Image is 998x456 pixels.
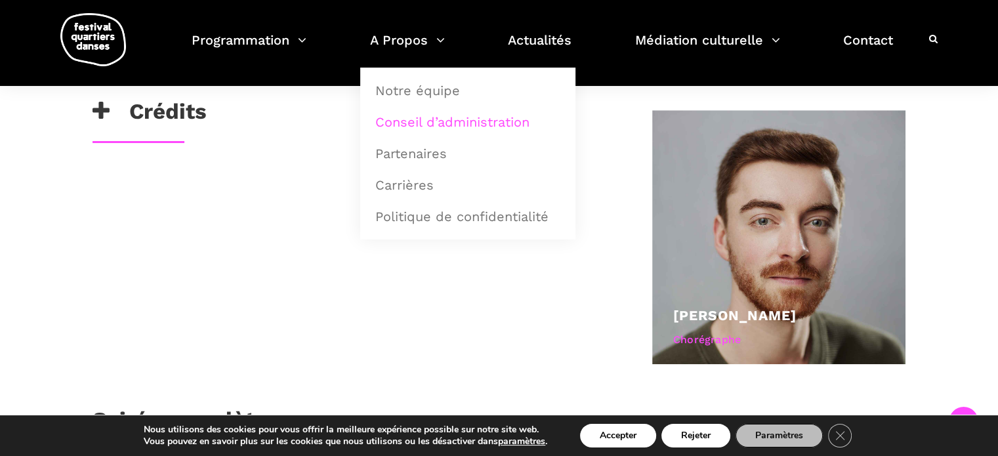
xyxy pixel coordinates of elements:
[93,407,267,440] h3: Soirée complète
[367,170,568,200] a: Carrières
[673,331,885,348] div: Chorégraphe
[508,29,572,68] a: Actualités
[736,424,823,447] button: Paramètres
[370,29,445,68] a: A Propos
[661,424,730,447] button: Rejeter
[635,29,780,68] a: Médiation culturelle
[580,424,656,447] button: Accepter
[144,436,547,447] p: Vous pouvez en savoir plus sur les cookies que nous utilisons ou les désactiver dans .
[60,13,126,66] img: logo-fqd-med
[144,424,547,436] p: Nous utilisons des cookies pour vous offrir la meilleure expérience possible sur notre site web.
[192,29,306,68] a: Programmation
[367,201,568,232] a: Politique de confidentialité
[498,436,545,447] button: paramètres
[367,138,568,169] a: Partenaires
[367,75,568,106] a: Notre équipe
[93,98,207,131] h3: Crédits
[843,29,893,68] a: Contact
[828,424,852,447] button: Close GDPR Cookie Banner
[673,307,797,323] a: [PERSON_NAME]
[367,107,568,137] a: Conseil d’administration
